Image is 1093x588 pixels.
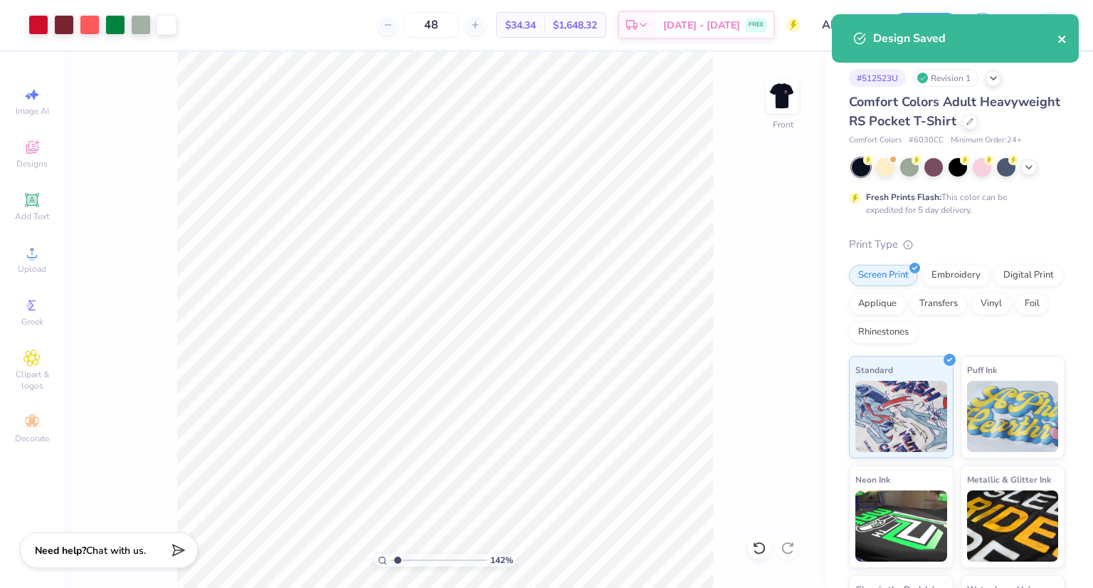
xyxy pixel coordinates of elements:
span: Comfort Colors [849,135,902,147]
input: Untitled Design [811,11,881,39]
span: Metallic & Glitter Ink [967,472,1051,487]
span: [DATE] - [DATE] [663,18,740,33]
div: Revision 1 [913,69,978,87]
span: Upload [18,263,46,275]
span: Greek [21,316,43,327]
span: Add Text [15,211,49,222]
strong: Need help? [35,544,86,557]
span: Designs [16,158,48,169]
span: Puff Ink [967,362,997,377]
span: FREE [749,20,764,30]
img: Front [769,83,797,111]
span: Chat with us. [86,544,146,557]
div: This color can be expedited for 5 day delivery. [866,191,1041,216]
span: 142 % [490,554,513,567]
span: Image AI [16,105,49,117]
img: Metallic & Glitter Ink [967,490,1059,562]
div: # 512523U [849,69,906,87]
div: Screen Print [849,265,918,286]
span: Clipart & logos [7,369,57,392]
div: Vinyl [971,293,1011,315]
span: $34.34 [505,18,536,33]
div: Embroidery [922,265,990,286]
div: Transfers [910,293,967,315]
span: Neon Ink [855,472,890,487]
div: Foil [1015,293,1049,315]
button: close [1057,30,1067,47]
span: Comfort Colors Adult Heavyweight RS Pocket T-Shirt [849,93,1060,130]
span: # 6030CC [909,135,944,147]
div: Rhinestones [849,322,918,343]
span: $1,648.32 [553,18,597,33]
span: Minimum Order: 24 + [951,135,1022,147]
strong: Fresh Prints Flash: [866,191,941,203]
div: Digital Print [994,265,1063,286]
input: – – [403,12,459,38]
span: Decorate [15,433,49,444]
img: Neon Ink [855,490,947,562]
span: Standard [855,362,893,377]
img: Standard [855,381,947,452]
img: Puff Ink [967,381,1059,452]
div: Print Type [849,236,1065,253]
div: Front [773,118,793,131]
div: Applique [849,293,906,315]
div: Design Saved [873,30,1057,47]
